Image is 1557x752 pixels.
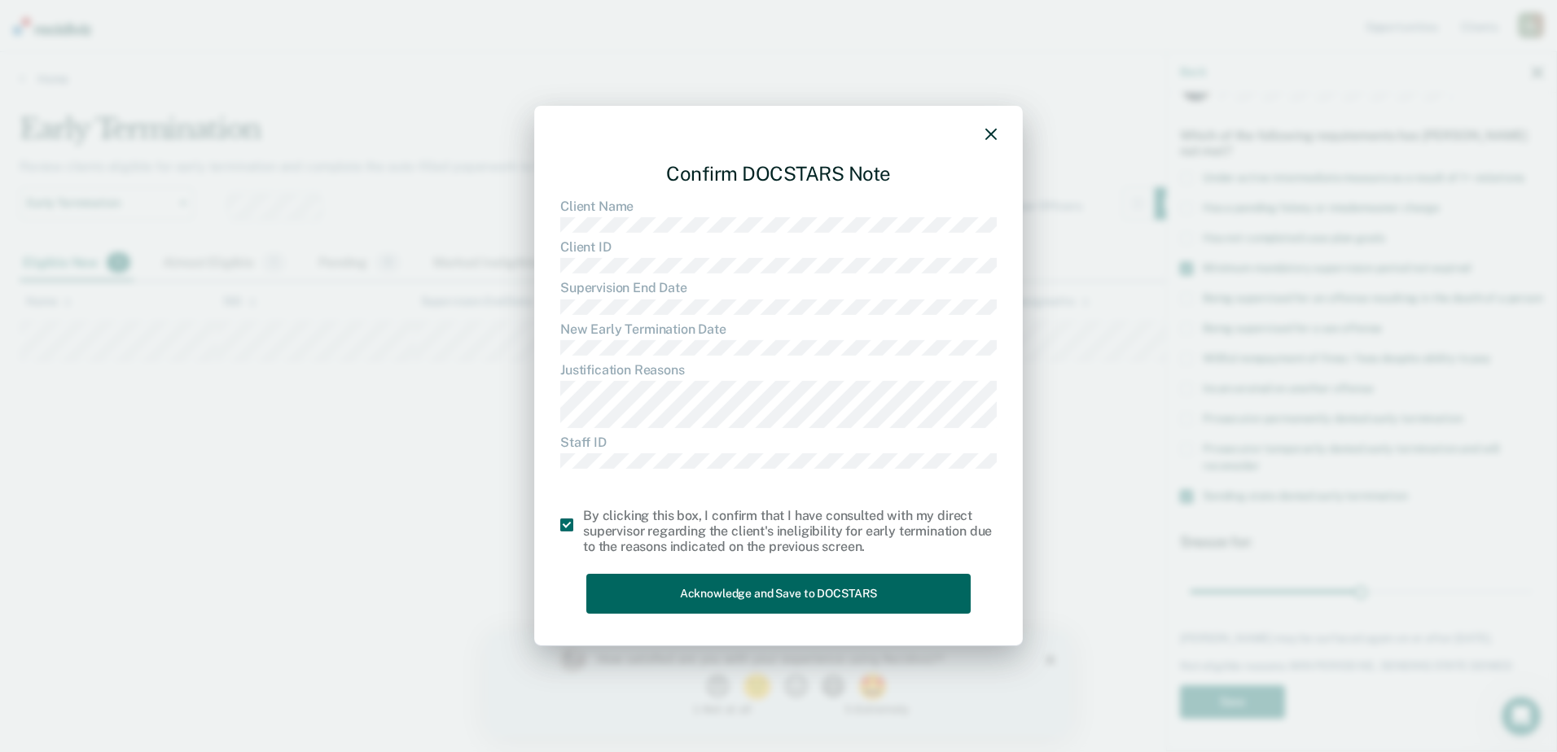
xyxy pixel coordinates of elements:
div: By clicking this box, I confirm that I have consulted with my direct supervisor regarding the cli... [583,508,997,555]
div: 5 - Extremely [357,73,511,84]
button: Acknowledge and Save to DOCSTARS [586,574,971,614]
button: 2 [255,44,288,68]
dt: Justification Reasons [560,362,997,378]
div: Confirm DOCSTARS Note [560,149,997,199]
dt: Client ID [560,239,997,255]
dt: Supervision End Date [560,280,997,295]
button: 5 [371,44,404,68]
dt: New Early Termination Date [560,321,997,337]
dt: Staff ID [560,434,997,449]
button: 1 [218,44,247,68]
button: 4 [334,44,362,68]
div: 1 - Not at all [111,73,265,84]
button: 3 [296,44,325,68]
dt: Client Name [560,199,997,214]
img: Profile image for Kim [72,16,98,42]
div: How satisfied are you with your experience using Recidiviz? [111,21,487,36]
div: Close survey [559,24,568,34]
